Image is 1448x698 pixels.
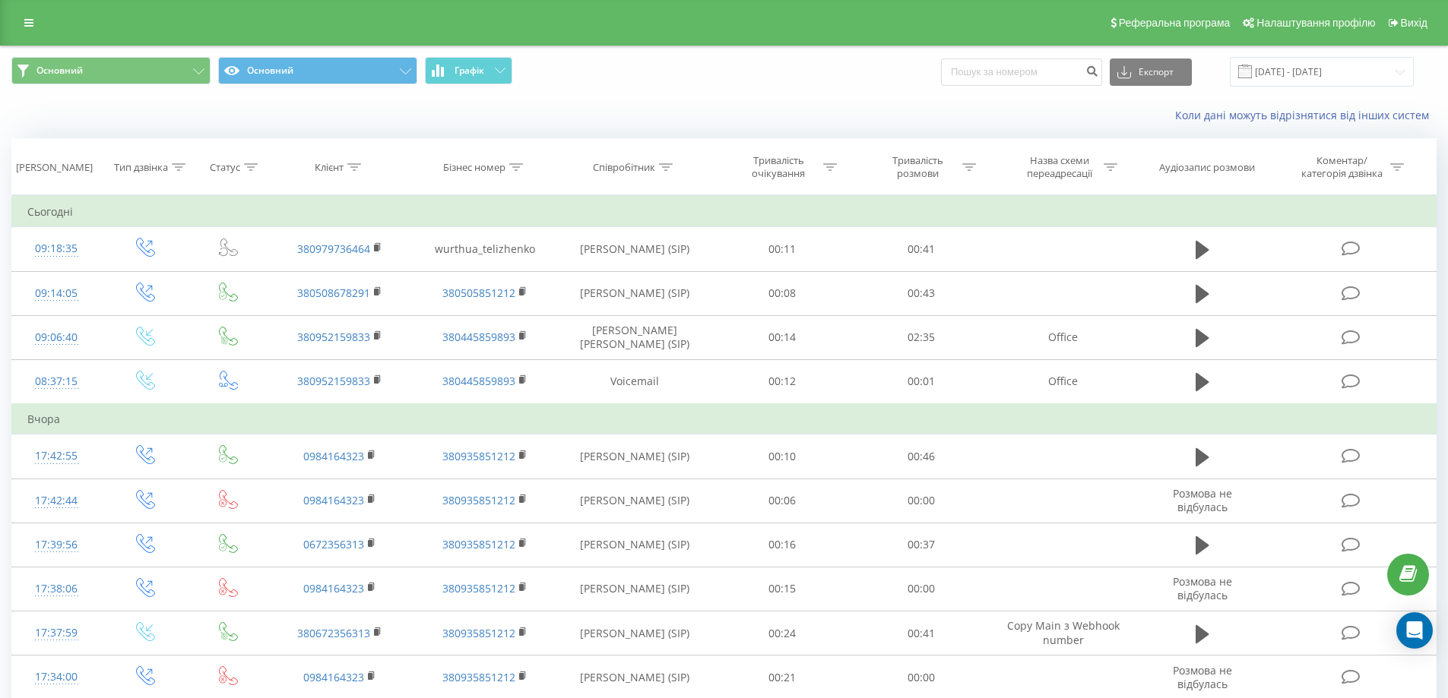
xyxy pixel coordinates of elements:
a: 380508678291 [297,286,370,300]
span: Реферальна програма [1119,17,1231,29]
div: Тривалість розмови [877,154,958,180]
a: 380979736464 [297,242,370,256]
div: Open Intercom Messenger [1396,612,1433,649]
td: [PERSON_NAME] (SIP) [557,227,713,271]
td: 00:24 [713,611,852,655]
td: 00:43 [852,271,991,315]
div: 09:18:35 [27,234,86,264]
td: 00:46 [852,434,991,478]
td: [PERSON_NAME] (SIP) [557,567,713,611]
a: 380935851212 [442,626,515,640]
td: 00:41 [852,227,991,271]
a: 380445859893 [442,330,515,344]
td: Copy Main з Webhook number [990,611,1135,655]
div: Тривалість очікування [738,154,819,180]
a: 380952159833 [297,374,370,388]
td: Office [990,359,1135,404]
a: 380935851212 [442,581,515,595]
div: Аудіозапис розмови [1159,161,1255,174]
div: [PERSON_NAME] [16,161,93,174]
td: Voicemail [557,359,713,404]
td: Вчора [12,404,1437,434]
div: Бізнес номер [443,161,505,174]
a: 0984164323 [303,581,364,595]
span: Налаштування профілю [1256,17,1375,29]
td: [PERSON_NAME] (SIP) [557,434,713,478]
td: 00:16 [713,523,852,567]
a: 0672356313 [303,537,364,551]
div: Співробітник [593,161,655,174]
div: 17:37:59 [27,618,86,648]
td: 00:11 [713,227,852,271]
button: Основний [218,57,417,84]
span: Основний [36,65,83,77]
div: Тип дзвінка [114,161,168,174]
span: Розмова не відбулась [1173,486,1232,514]
td: 00:15 [713,567,852,611]
a: 0984164323 [303,493,364,507]
a: Коли дані можуть відрізнятися вiд інших систем [1175,108,1437,122]
button: Графік [425,57,512,84]
div: Статус [210,161,240,174]
td: [PERSON_NAME] (SIP) [557,271,713,315]
td: 00:08 [713,271,852,315]
span: Вихід [1401,17,1427,29]
a: 380935851212 [442,670,515,684]
div: 17:42:44 [27,486,86,516]
a: 380445859893 [442,374,515,388]
div: 09:14:05 [27,279,86,308]
div: 17:38:06 [27,574,86,604]
div: Клієнт [315,161,344,174]
a: 380672356313 [297,626,370,640]
td: [PERSON_NAME] [PERSON_NAME] (SIP) [557,315,713,359]
td: 00:10 [713,434,852,478]
td: [PERSON_NAME] (SIP) [557,523,713,567]
button: Основний [11,57,211,84]
a: 0984164323 [303,670,364,684]
td: 02:35 [852,315,991,359]
td: 00:14 [713,315,852,359]
td: Office [990,315,1135,359]
div: Назва схеми переадресації [1019,154,1100,180]
a: 380935851212 [442,449,515,463]
td: Сьогодні [12,197,1437,227]
input: Пошук за номером [941,58,1102,86]
div: 09:06:40 [27,323,86,352]
td: wurthua_telizhenko [412,227,556,271]
a: 380505851212 [442,286,515,300]
td: 00:00 [852,478,991,523]
a: 0984164323 [303,449,364,463]
td: [PERSON_NAME] (SIP) [557,478,713,523]
td: 00:41 [852,611,991,655]
td: 00:37 [852,523,991,567]
span: Розмова не відбулась [1173,663,1232,691]
span: Графік [455,65,484,76]
div: 17:42:55 [27,441,86,471]
span: Розмова не відбулась [1173,574,1232,602]
div: 17:34:00 [27,662,86,692]
td: [PERSON_NAME] (SIP) [557,611,713,655]
div: Коментар/категорія дзвінка [1297,154,1386,180]
div: 08:37:15 [27,367,86,396]
td: 00:12 [713,359,852,404]
a: 380935851212 [442,537,515,551]
td: 00:01 [852,359,991,404]
div: 17:39:56 [27,530,86,560]
button: Експорт [1110,58,1192,86]
a: 380935851212 [442,493,515,507]
td: 00:00 [852,567,991,611]
a: 380952159833 [297,330,370,344]
td: 00:06 [713,478,852,523]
